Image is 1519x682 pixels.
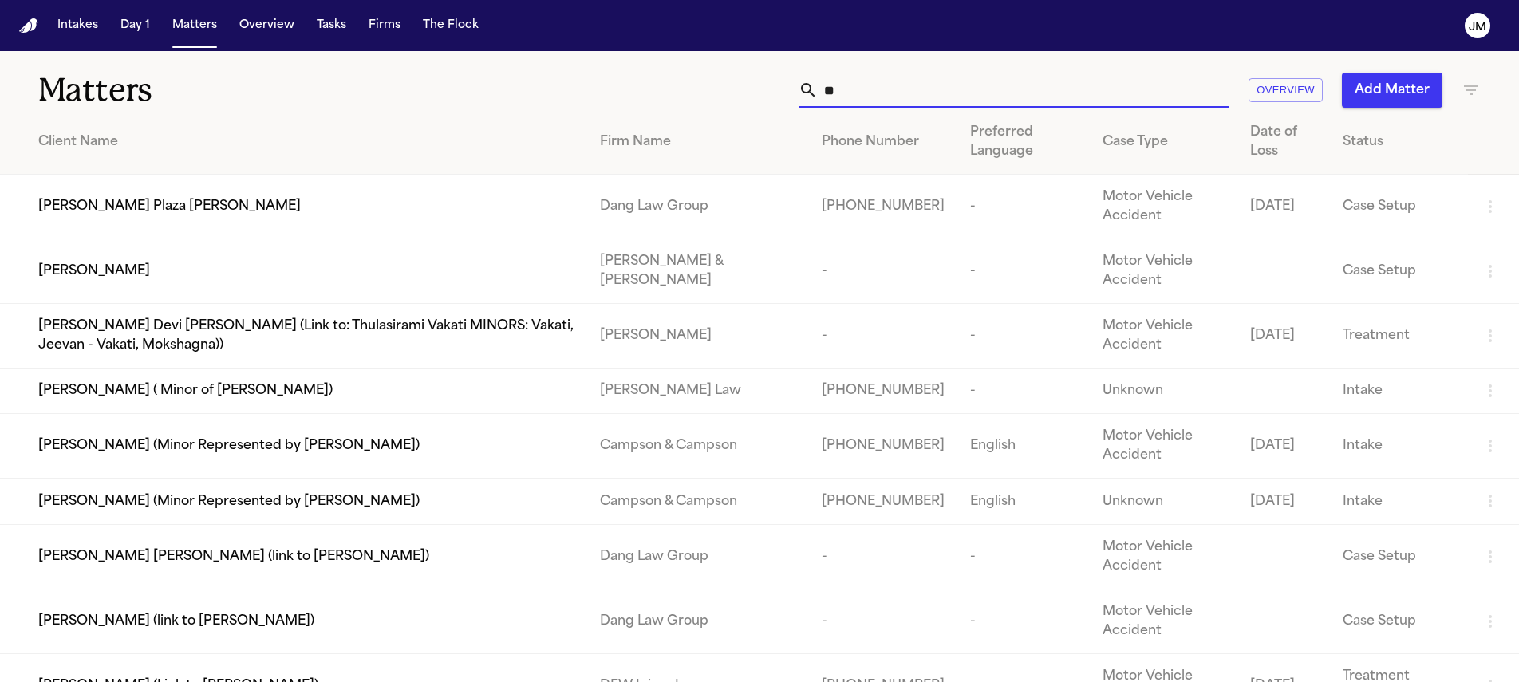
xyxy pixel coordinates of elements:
[587,304,809,369] td: [PERSON_NAME]
[809,304,957,369] td: -
[822,132,945,152] div: Phone Number
[19,18,38,34] a: Home
[1250,123,1317,161] div: Date of Loss
[809,239,957,304] td: -
[1330,414,1468,479] td: Intake
[957,479,1091,524] td: English
[809,369,957,414] td: [PHONE_NUMBER]
[587,239,809,304] td: [PERSON_NAME] & [PERSON_NAME]
[1343,132,1455,152] div: Status
[957,239,1091,304] td: -
[957,175,1091,239] td: -
[1330,524,1468,589] td: Case Setup
[38,547,429,566] span: [PERSON_NAME] [PERSON_NAME] (link to [PERSON_NAME])
[809,175,957,239] td: [PHONE_NUMBER]
[587,175,809,239] td: Dang Law Group
[38,612,314,631] span: [PERSON_NAME] (link to [PERSON_NAME])
[1330,175,1468,239] td: Case Setup
[600,132,796,152] div: Firm Name
[957,589,1091,653] td: -
[1342,73,1442,108] button: Add Matter
[38,70,458,110] h1: Matters
[970,123,1078,161] div: Preferred Language
[1090,304,1237,369] td: Motor Vehicle Accident
[1330,239,1468,304] td: Case Setup
[310,11,353,40] button: Tasks
[587,369,809,414] td: [PERSON_NAME] Law
[587,414,809,479] td: Campson & Campson
[38,492,420,511] span: [PERSON_NAME] (Minor Represented by [PERSON_NAME])
[1090,369,1237,414] td: Unknown
[587,524,809,589] td: Dang Law Group
[809,414,957,479] td: [PHONE_NUMBER]
[38,197,301,216] span: [PERSON_NAME] Plaza [PERSON_NAME]
[809,479,957,524] td: [PHONE_NUMBER]
[51,11,105,40] button: Intakes
[1090,524,1237,589] td: Motor Vehicle Accident
[587,479,809,524] td: Campson & Campson
[19,18,38,34] img: Finch Logo
[416,11,485,40] button: The Flock
[166,11,223,40] button: Matters
[1330,589,1468,653] td: Case Setup
[957,369,1091,414] td: -
[1237,414,1330,479] td: [DATE]
[38,436,420,455] span: [PERSON_NAME] (Minor Represented by [PERSON_NAME])
[1330,369,1468,414] td: Intake
[957,414,1091,479] td: English
[38,317,574,355] span: [PERSON_NAME] Devi [PERSON_NAME] (Link to: Thulasirami Vakati MINORS: Vakati, Jeevan - Vakati, Mo...
[1330,304,1468,369] td: Treatment
[1090,479,1237,524] td: Unknown
[38,381,333,400] span: [PERSON_NAME] ( Minor of [PERSON_NAME])
[114,11,156,40] button: Day 1
[1249,78,1323,103] button: Overview
[809,524,957,589] td: -
[809,589,957,653] td: -
[38,262,150,281] span: [PERSON_NAME]
[1330,479,1468,524] td: Intake
[1103,132,1225,152] div: Case Type
[233,11,301,40] button: Overview
[1090,239,1237,304] td: Motor Vehicle Accident
[587,589,809,653] td: Dang Law Group
[362,11,407,40] button: Firms
[1237,479,1330,524] td: [DATE]
[1237,304,1330,369] td: [DATE]
[1090,589,1237,653] td: Motor Vehicle Accident
[1090,175,1237,239] td: Motor Vehicle Accident
[1237,175,1330,239] td: [DATE]
[957,304,1091,369] td: -
[1090,414,1237,479] td: Motor Vehicle Accident
[38,132,574,152] div: Client Name
[957,524,1091,589] td: -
